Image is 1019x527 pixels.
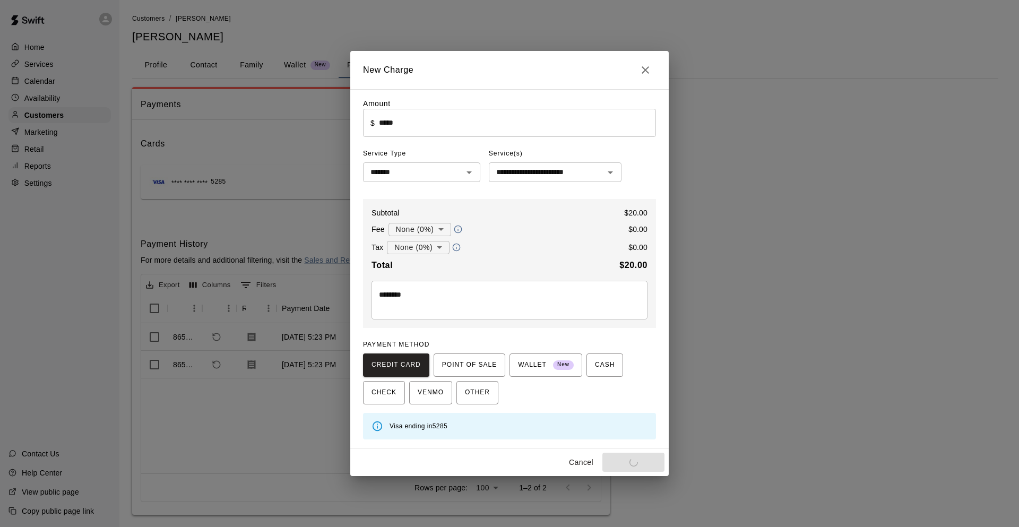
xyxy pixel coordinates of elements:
h2: New Charge [350,51,669,89]
b: Total [372,261,393,270]
button: Cancel [564,453,598,472]
button: CASH [586,353,623,377]
span: New [553,358,574,372]
p: $ 0.00 [628,242,647,253]
button: CREDIT CARD [363,353,429,377]
span: CHECK [372,384,396,401]
button: WALLET New [509,353,582,377]
div: None (0%) [388,220,451,239]
p: Fee [372,224,385,235]
p: $ 0.00 [628,224,647,235]
span: VENMO [418,384,444,401]
span: PAYMENT METHOD [363,341,429,348]
p: $ [370,118,375,128]
b: $ 20.00 [619,261,647,270]
button: Open [603,165,618,180]
span: WALLET [518,357,574,374]
button: Close [635,59,656,81]
button: OTHER [456,381,498,404]
span: Service(s) [489,145,523,162]
button: Open [462,165,477,180]
button: VENMO [409,381,452,404]
span: Visa ending in 5285 [390,422,447,430]
p: Subtotal [372,208,400,218]
span: CREDIT CARD [372,357,421,374]
span: POINT OF SALE [442,357,497,374]
span: Service Type [363,145,480,162]
p: Tax [372,242,383,253]
div: None (0%) [387,238,450,257]
button: POINT OF SALE [434,353,505,377]
span: CASH [595,357,615,374]
p: $ 20.00 [624,208,647,218]
label: Amount [363,99,391,108]
span: OTHER [465,384,490,401]
button: CHECK [363,381,405,404]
